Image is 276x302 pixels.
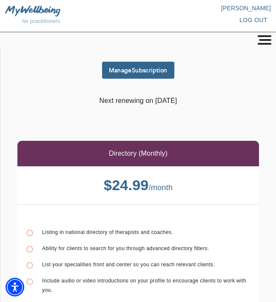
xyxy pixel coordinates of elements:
[17,96,259,106] p: Next renewing on [DATE]
[102,62,174,79] button: ManageSubscription
[138,4,271,12] p: [PERSON_NAME]
[105,66,171,74] span: Manage Subscription
[148,183,173,192] span: / month
[42,262,215,268] span: List your specialities front and center so you can reach relevant clients.
[236,12,271,28] button: log out
[109,148,168,159] p: Directory (Monthly)
[42,229,173,235] span: Listing in national directory of therapists and coaches.
[22,18,60,24] span: for practitioners
[239,15,267,26] span: log out
[104,177,149,193] b: $ 24.99
[42,245,209,251] span: Ability for clients to search for you through advanced directory filters.
[5,6,60,16] img: MyWellbeing
[42,278,246,293] span: Include audio or video introductions on your profile to encourage clients to work with you.
[6,278,24,296] div: Accessibility Menu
